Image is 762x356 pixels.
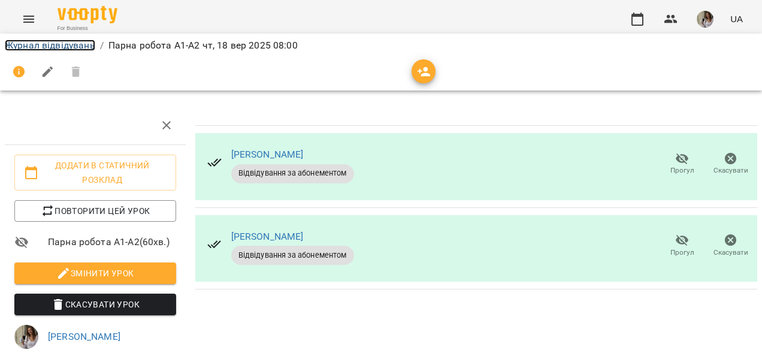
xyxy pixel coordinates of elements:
button: Прогул [658,147,706,181]
a: [PERSON_NAME] [231,149,304,160]
a: [PERSON_NAME] [48,331,120,342]
button: Повторити цей урок [14,200,176,222]
span: Прогул [670,165,694,176]
a: Журнал відвідувань [5,40,95,51]
span: Скасувати [713,248,748,258]
span: Повторити цей урок [24,204,167,218]
span: Парна робота А1-А2 ( 60 хв. ) [48,235,176,249]
span: Скасувати [713,165,748,176]
span: Додати в статичний розклад [24,158,167,187]
button: Прогул [658,229,706,263]
button: Menu [14,5,43,34]
button: Скасувати Урок [14,294,176,315]
button: Скасувати [706,229,755,263]
nav: breadcrumb [5,38,757,53]
img: 0ff0134be09a11053a998253873cb66d.jpg [697,11,713,28]
span: Відвідування за абонементом [231,168,354,179]
button: UA [725,8,748,30]
li: / [100,38,104,53]
button: Змінити урок [14,263,176,284]
span: For Business [58,25,117,32]
img: 0ff0134be09a11053a998253873cb66d.jpg [14,325,38,349]
a: [PERSON_NAME] [231,231,304,242]
p: Парна робота А1-А2 чт, 18 вер 2025 08:00 [108,38,298,53]
button: Скасувати [706,147,755,181]
span: Змінити урок [24,266,167,280]
span: UA [730,13,743,25]
button: Додати в статичний розклад [14,155,176,191]
span: Скасувати Урок [24,297,167,312]
img: Voopty Logo [58,6,117,23]
span: Прогул [670,248,694,258]
span: Відвідування за абонементом [231,250,354,261]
